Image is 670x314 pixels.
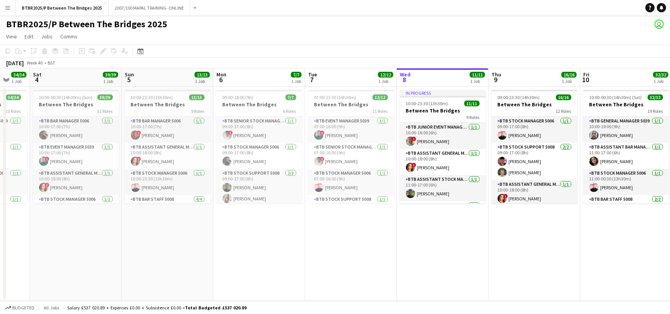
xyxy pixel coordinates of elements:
span: 13/13 [195,72,210,78]
span: Edit [25,33,33,40]
span: ! [137,157,141,161]
span: 9 [490,75,501,84]
span: 11/11 [470,72,485,78]
a: Edit [21,31,36,41]
button: Budgeted [4,304,36,312]
div: [DATE] [6,59,24,67]
span: 16/16 [561,72,577,78]
span: 34/34 [11,72,26,78]
span: Sat [33,71,41,78]
span: All jobs [42,305,61,311]
app-card-role: BTB Junior Event Manager 50391/110:00-16:00 (6h)![PERSON_NAME] [400,123,486,149]
span: 10:00-00:30 (14h30m) (Sat) [589,94,642,100]
app-job-card: 09:00-18:00 (9h)7/7Between The Bridges6 RolesBTB Senior Stock Manager 50061/109:00-17:00 (8h)![PE... [216,90,302,203]
span: Wed [400,71,411,78]
app-card-role: BTB Assistant General Manager 50061/110:00-18:00 (8h)![PERSON_NAME] [400,149,486,175]
app-card-role: BTB Assistant Stock Manager 50061/111:00-17:00 (6h)[PERSON_NAME] [400,175,486,201]
div: BST [48,60,55,66]
app-job-card: 09:00-23:30 (14h30m)16/16Between The Bridges12 RolesBTB Stock Manager 50061/109:00-17:00 (8h)[PER... [492,90,578,203]
h3: Between The Bridges [308,101,394,108]
h3: Between The Bridges [125,101,211,108]
div: 1 Job [103,78,118,84]
span: 10 [582,75,589,84]
span: 10:00-23:30 (13h30m) [131,94,173,100]
span: 11 Roles [373,108,388,114]
app-card-role: BTB Assistant Bar Manager 50061/111:00-17:00 (6h)[PERSON_NAME] [583,143,669,169]
span: 23 Roles [6,108,21,114]
app-card-role: BTB Bar Manager 50061/110:00-17:00 (7h)![PERSON_NAME] [125,117,211,143]
span: 39/39 [103,72,118,78]
span: 39/39 [97,94,113,100]
span: Sun [125,71,134,78]
app-card-role: BTB Event Manager 50391/107:00-16:00 (9h)![PERSON_NAME] [308,117,394,143]
span: 8 [399,75,411,84]
span: 9 Roles [467,114,480,120]
span: Thu [492,71,501,78]
span: 32/32 [653,72,668,78]
span: 12/12 [373,94,388,100]
app-card-role: BTB Assistant General Manager 50061/110:00-18:00 (8h)![PERSON_NAME] [492,180,578,206]
app-job-card: 10:00-00:30 (14h30m) (Sat)32/32Between The Bridges19 RolesBTB General Manager 50391/110:00-19:00 ... [583,90,669,203]
h3: Between The Bridges [492,101,578,108]
app-card-role: BTB Bar Staff 50084/410:30-17:30 (7h) [125,195,211,255]
button: BTBR2025/P Between The Bridges 2025 [16,0,109,15]
span: 19 Roles [648,108,663,114]
span: 34/34 [6,94,21,100]
app-job-card: 10:00-00:30 (14h30m) (Sun)39/39Between The Bridges31 RolesBTB Bar Manager 50061/110:00-17:00 (7h)... [33,90,119,203]
span: 6 [215,75,226,84]
span: 16/16 [556,94,571,100]
app-card-role: BTB Stock Manager 50061/109:00-17:00 (8h)[PERSON_NAME] [492,117,578,143]
span: 10:00-23:30 (13h30m) [406,101,448,106]
button: 2007/100 MAPAL TRAINING- ONLINE [109,0,190,15]
h3: Between The Bridges [400,107,486,114]
span: ! [320,157,325,161]
span: 07:00-23:30 (16h30m) [314,94,356,100]
span: 31 Roles [97,108,113,114]
span: Week 40 [25,60,45,66]
span: ! [412,137,416,141]
a: Comms [57,31,81,41]
div: 1 Job [195,78,210,84]
span: ! [503,194,508,198]
app-card-role: BTB Stock Manager 50061/111:00-00:30 (13h30m)[PERSON_NAME] [583,169,669,195]
span: 10:00-00:30 (14h30m) (Sun) [39,94,93,100]
span: 6 Roles [283,108,296,114]
app-job-card: 10:00-23:30 (13h30m)13/13Between The Bridges9 RolesBTB Bar Manager 50061/110:00-17:00 (7h)![PERSO... [125,90,211,203]
a: View [3,31,20,41]
app-card-role: BTB Bar Manager 50061/110:00-17:00 (7h)[PERSON_NAME] [33,117,119,143]
app-card-role: BTB Stock Manager 50061/109:00-17:00 (8h)[PERSON_NAME] [216,143,302,169]
div: 1 Job [378,78,393,84]
span: ! [412,163,416,167]
span: 7/7 [285,94,296,100]
h3: Between The Bridges [216,101,302,108]
app-card-role: BTB Assistant General Manager 50061/110:00-18:00 (8h)![PERSON_NAME] [33,169,119,195]
span: 09:00-23:30 (14h30m) [498,94,540,100]
app-card-role: BTB Senior Stock Manager 50061/107:00-16:00 (9h)![PERSON_NAME] [308,143,394,169]
span: 12/12 [378,72,393,78]
h3: Between The Bridges [583,101,669,108]
span: 5 [124,75,134,84]
app-user-avatar: Amy Cane [655,20,664,29]
div: In progress10:00-23:30 (13h30m)11/11Between The Bridges9 RolesBTB Junior Event Manager 50391/110:... [400,90,486,203]
a: Jobs [38,31,56,41]
span: Tue [308,71,317,78]
div: 1 Job [291,78,301,84]
span: 13/13 [189,94,205,100]
span: ! [45,157,50,161]
app-card-role: BTB Stock support 50081/107:00-16:00 (9h) [308,195,394,221]
div: 07:00-23:30 (16h30m)12/12Between The Bridges11 RolesBTB Event Manager 50391/107:00-16:00 (9h)![PE... [308,90,394,203]
app-card-role: BTB Stock support 50082/209:00-17:00 (8h)[PERSON_NAME][PERSON_NAME] [492,143,578,180]
div: 1 Job [12,78,26,84]
span: 4 [32,75,41,84]
app-card-role: BTB Stock Manager 50061/107:00-16:00 (9h)[PERSON_NAME] [308,169,394,195]
span: ! [320,131,325,135]
span: 12 Roles [556,108,571,114]
h3: Between The Bridges [33,101,119,108]
span: Budgeted [12,305,35,311]
span: Mon [216,71,226,78]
